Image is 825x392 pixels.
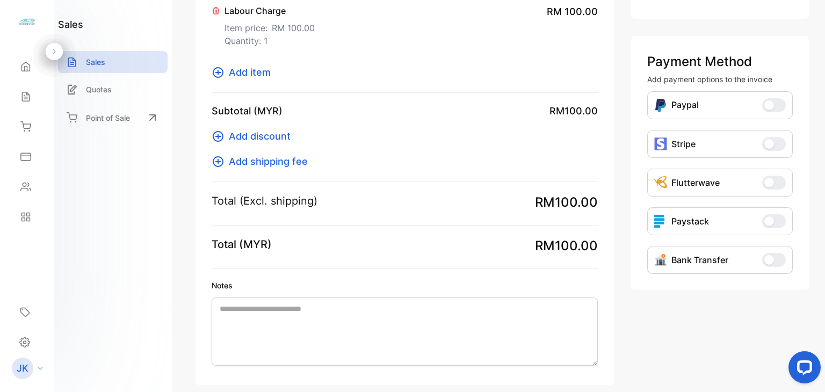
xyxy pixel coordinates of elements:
p: Subtotal (MYR) [212,104,283,118]
p: Paystack [671,215,709,228]
span: Add item [229,65,271,79]
button: Add item [212,65,277,79]
label: Notes [212,280,598,291]
p: Total (MYR) [212,236,272,252]
p: Flutterwave [671,176,720,189]
span: RM 100.00 [547,4,598,19]
p: Stripe [671,137,696,150]
button: Add shipping fee [212,154,314,169]
span: RM100.00 [535,236,598,256]
p: Paypal [671,98,699,112]
span: Add shipping fee [229,154,308,169]
a: Point of Sale [58,106,168,129]
img: Icon [654,176,667,189]
iframe: LiveChat chat widget [780,347,825,392]
p: Add payment options to the invoice [647,74,793,85]
button: Add discount [212,129,297,143]
img: logo [19,14,35,30]
h1: sales [58,17,83,32]
p: Item price: [225,17,315,34]
img: Icon [654,253,667,266]
p: Quotes [86,84,112,95]
p: Point of Sale [86,112,130,124]
p: JK [17,361,28,375]
img: Icon [654,98,667,112]
a: Quotes [58,78,168,100]
span: Add discount [229,129,291,143]
span: RM100.00 [535,193,598,212]
img: icon [654,215,667,228]
p: Quantity: 1 [225,34,315,47]
p: Total (Excl. shipping) [212,193,317,209]
span: RM100.00 [549,104,598,118]
p: Sales [86,56,105,68]
span: RM 100.00 [272,21,315,34]
a: Sales [58,51,168,73]
p: Bank Transfer [671,253,728,266]
p: Labour Charge [225,4,315,17]
p: Payment Method [647,52,793,71]
img: icon [654,137,667,150]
